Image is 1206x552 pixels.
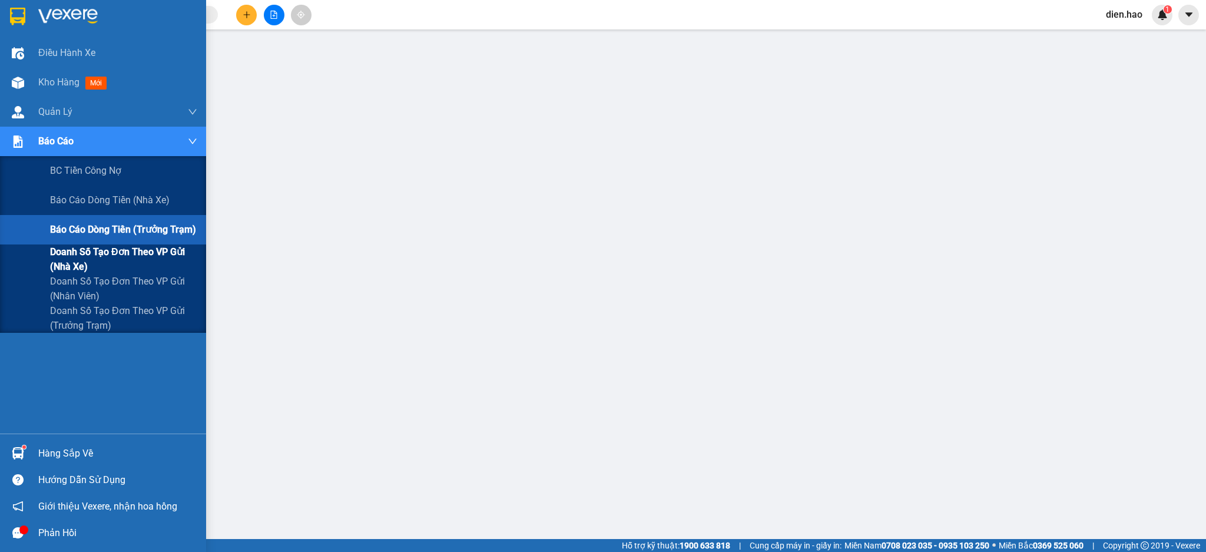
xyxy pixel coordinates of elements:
span: Quản Lý [38,104,72,119]
span: message [12,527,24,538]
span: Doanh số tạo đơn theo VP gửi (nhân viên) [50,274,197,303]
strong: 0369 525 060 [1033,541,1084,550]
span: Doanh số tạo đơn theo VP gửi (nhà xe) [50,244,197,274]
div: Phản hồi [38,524,197,542]
span: Báo cáo [38,134,74,148]
div: Hàng sắp về [38,445,197,462]
span: Điều hành xe [38,45,95,60]
span: plus [243,11,251,19]
button: plus [236,5,257,25]
button: caret-down [1178,5,1199,25]
span: copyright [1141,541,1149,550]
span: BC tiền công nợ [50,163,121,178]
span: notification [12,501,24,512]
span: Kho hàng [38,77,79,88]
img: warehouse-icon [12,47,24,60]
span: aim [297,11,305,19]
button: file-add [264,5,284,25]
sup: 1 [22,445,26,449]
span: ⚪️ [992,543,996,548]
span: Miền Nam [844,539,989,552]
span: Báo cáo dòng tiền (nhà xe) [50,193,170,207]
span: caret-down [1184,9,1194,20]
button: aim [291,5,312,25]
span: Hỗ trợ kỹ thuật: [622,539,730,552]
span: Miền Bắc [999,539,1084,552]
span: file-add [270,11,278,19]
sup: 1 [1164,5,1172,14]
span: Doanh số tạo đơn theo VP gửi (trưởng trạm) [50,303,197,333]
img: solution-icon [12,135,24,148]
span: 1 [1165,5,1169,14]
span: question-circle [12,474,24,485]
span: | [739,539,741,552]
span: mới [85,77,107,90]
strong: 1900 633 818 [680,541,730,550]
span: | [1092,539,1094,552]
img: warehouse-icon [12,447,24,460]
img: logo-vxr [10,8,25,25]
span: down [188,107,197,117]
span: Giới thiệu Vexere, nhận hoa hồng [38,499,177,514]
img: warehouse-icon [12,77,24,89]
div: Hướng dẫn sử dụng [38,471,197,489]
span: down [188,137,197,146]
strong: 0708 023 035 - 0935 103 250 [882,541,989,550]
span: dien.hao [1096,7,1152,22]
img: icon-new-feature [1157,9,1168,20]
span: Báo cáo dòng tiền (trưởng trạm) [50,222,196,237]
img: warehouse-icon [12,106,24,118]
span: Cung cấp máy in - giấy in: [750,539,841,552]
